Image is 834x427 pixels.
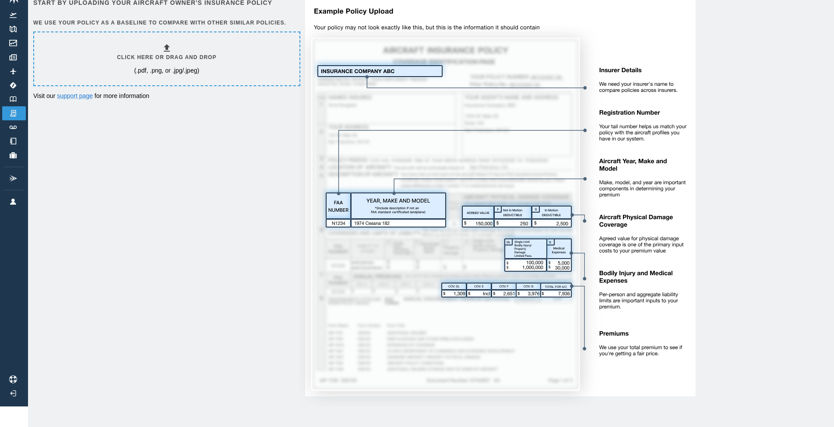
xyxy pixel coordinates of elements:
[57,92,93,99] a: support page
[33,19,299,27] h6: We use your policy as a baseline to compare with other similar policies.
[117,53,216,62] h6: Click here or drag and drop
[33,91,299,100] p: Visit our for more information
[134,66,199,75] p: (.pdf, .png, or .jpg/.jpeg)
